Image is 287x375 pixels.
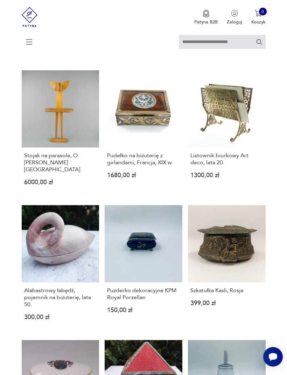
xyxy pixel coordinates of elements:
h3: Stojak na parasole, O. [PERSON_NAME][GEOGRAPHIC_DATA] [24,152,97,173]
p: Zaloguj [227,19,242,25]
h3: Puzderko dekoracyjne KPM Royal Porzellan [107,287,180,301]
button: Szukaj [256,38,262,45]
a: Stojak na parasole, O. Szlekys, W. WinczeStojak na parasole, O. [PERSON_NAME][GEOGRAPHIC_DATA]600... [22,70,99,196]
h3: Listownik biurkowy Art deco, lata 20. [190,152,263,166]
p: Koszyk [251,19,266,25]
p: Patyna B2B [194,19,218,25]
a: Szkatułka Kasli, RosjaSzkatułka Kasli, Rosja399,00 zł [188,205,266,331]
img: Ikonka użytkownika [231,10,238,17]
h3: Szkatułka Kasli, Rosja [190,287,263,294]
p: 300,00 zł [24,315,97,320]
a: Ikona medaluPatyna B2B [194,10,218,25]
p: 1680,00 zł [107,173,180,178]
a: Listownik biurkowy Art deco, lata 20.Listownik biurkowy Art deco, lata 20.1300,00 zł [188,70,266,196]
h3: Pudełko na biżuterię z girlandami, Francja, XIX w. [107,152,180,166]
p: 150,00 zł [107,308,180,313]
div: 0 [259,8,267,15]
img: Ikona medalu [203,10,210,17]
button: 0Koszyk [251,10,266,25]
img: Ikona koszyka [255,10,262,17]
p: 399,00 zł [190,301,263,306]
p: 1300,00 zł [190,173,263,178]
h3: Alabastrowy łabędź, pojemnik na biżuterię, lata 50. [24,287,97,308]
a: Alabastrowy łabędź, pojemnik na biżuterię, lata 50.Alabastrowy łabędź, pojemnik na biżuterię, lat... [22,205,99,331]
button: Zaloguj [227,10,242,25]
p: 6000,00 zł [24,180,97,185]
a: Pudełko na biżuterię z girlandami, Francja, XIX w.Pudełko na biżuterię z girlandami, Francja, XIX... [105,70,182,196]
button: Patyna B2B [194,10,218,25]
iframe: Smartsupp widget button [263,347,283,367]
a: Puzderko dekoracyjne KPM Royal PorzellanPuzderko dekoracyjne KPM Royal Porzellan150,00 zł [105,205,182,331]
